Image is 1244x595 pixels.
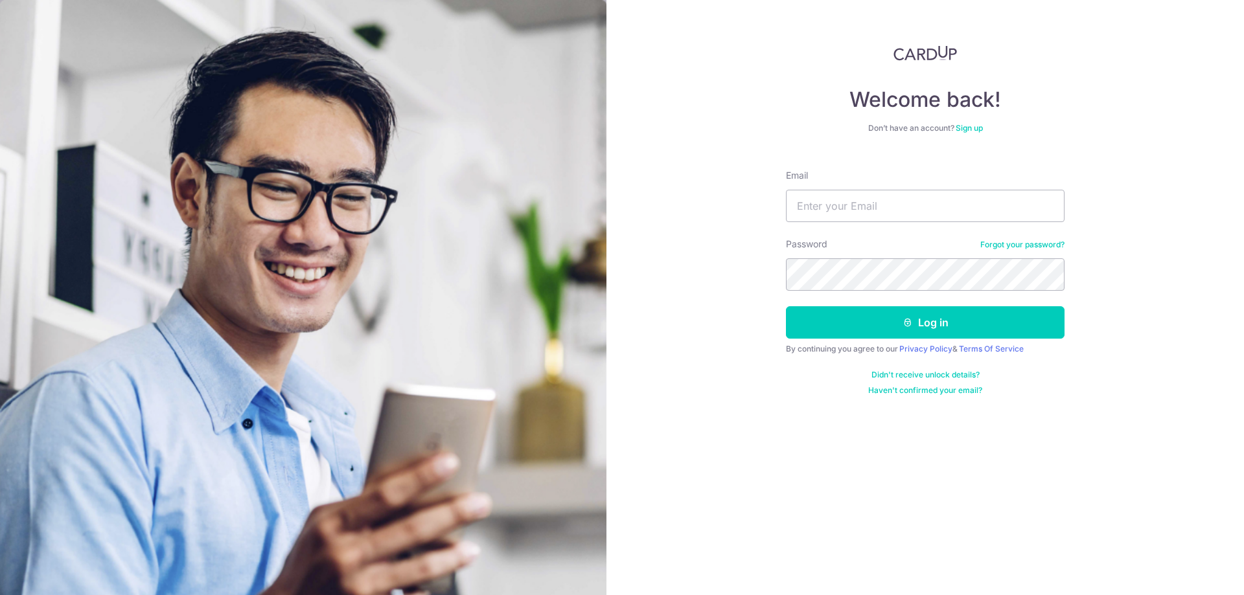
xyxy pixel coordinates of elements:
a: Sign up [956,123,983,133]
a: Terms Of Service [959,344,1024,354]
label: Password [786,238,827,251]
h4: Welcome back! [786,87,1065,113]
a: Didn't receive unlock details? [871,370,980,380]
a: Privacy Policy [899,344,952,354]
a: Forgot your password? [980,240,1065,250]
button: Log in [786,306,1065,339]
label: Email [786,169,808,182]
input: Enter your Email [786,190,1065,222]
div: By continuing you agree to our & [786,344,1065,354]
div: Don’t have an account? [786,123,1065,133]
a: Haven't confirmed your email? [868,385,982,396]
img: CardUp Logo [893,45,957,61]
